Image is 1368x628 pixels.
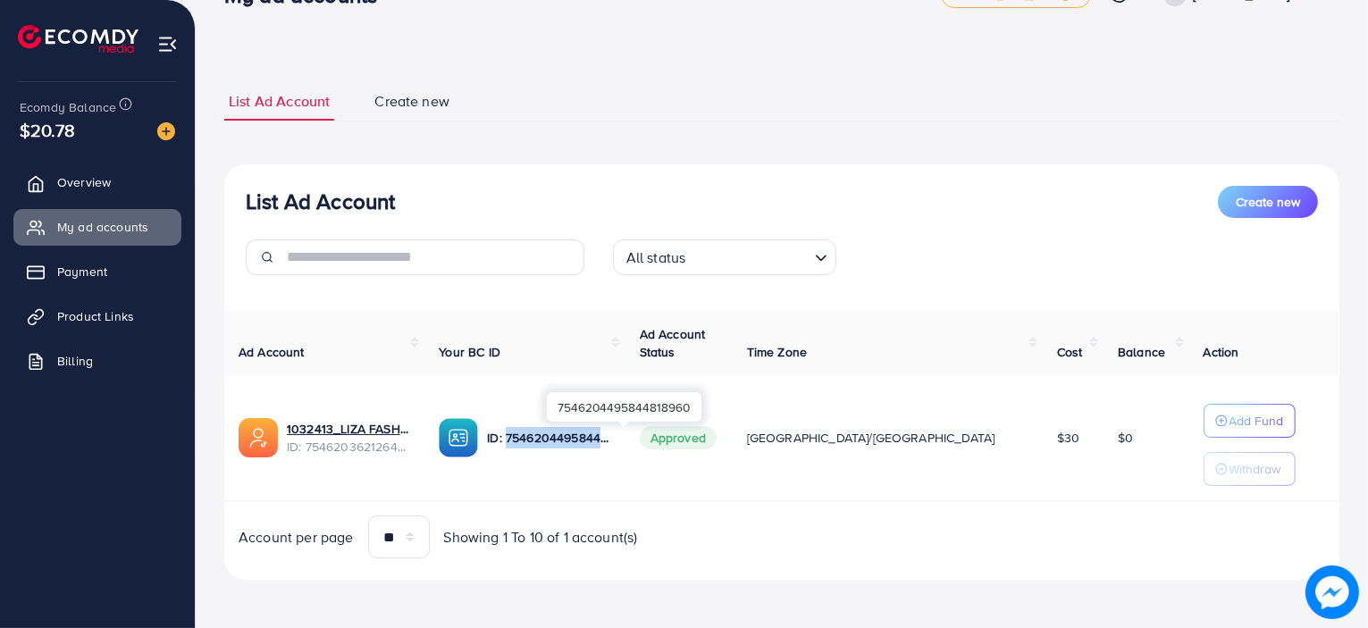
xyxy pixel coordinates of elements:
[287,420,410,456] div: <span class='underline'>1032413_LIZA FASHION AD ACCOUNT_1756987745322</span></br>7546203621264916487
[747,429,995,447] span: [GEOGRAPHIC_DATA]/[GEOGRAPHIC_DATA]
[1230,410,1284,431] p: Add Fund
[13,209,181,245] a: My ad accounts
[747,343,807,361] span: Time Zone
[1057,429,1079,447] span: $30
[13,298,181,334] a: Product Links
[157,34,178,54] img: menu
[287,438,410,456] span: ID: 7546203621264916487
[691,241,807,271] input: Search for option
[1118,343,1165,361] span: Balance
[1057,343,1083,361] span: Cost
[444,527,638,548] span: Showing 1 To 10 of 1 account(s)
[239,418,278,457] img: ic-ads-acc.e4c84228.svg
[1311,571,1354,614] img: image
[640,426,717,449] span: Approved
[157,122,175,140] img: image
[20,117,75,143] span: $20.78
[1218,186,1318,218] button: Create new
[13,343,181,379] a: Billing
[547,392,701,422] div: 7546204495844818960
[229,91,330,112] span: List Ad Account
[18,25,138,53] img: logo
[57,307,134,325] span: Product Links
[239,343,305,361] span: Ad Account
[57,352,93,370] span: Billing
[1230,458,1281,480] p: Withdraw
[1118,429,1133,447] span: $0
[57,173,111,191] span: Overview
[439,343,500,361] span: Your BC ID
[57,263,107,281] span: Payment
[613,239,836,275] div: Search for option
[1236,193,1300,211] span: Create new
[1204,404,1296,438] button: Add Fund
[439,418,478,457] img: ic-ba-acc.ded83a64.svg
[487,427,610,448] p: ID: 7546204495844818960
[57,218,148,236] span: My ad accounts
[374,91,449,112] span: Create new
[1204,343,1239,361] span: Action
[640,325,706,361] span: Ad Account Status
[13,254,181,289] a: Payment
[287,420,410,438] a: 1032413_LIZA FASHION AD ACCOUNT_1756987745322
[20,98,116,116] span: Ecomdy Balance
[623,245,690,271] span: All status
[1204,452,1296,486] button: Withdraw
[239,527,354,548] span: Account per page
[13,164,181,200] a: Overview
[246,188,395,214] h3: List Ad Account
